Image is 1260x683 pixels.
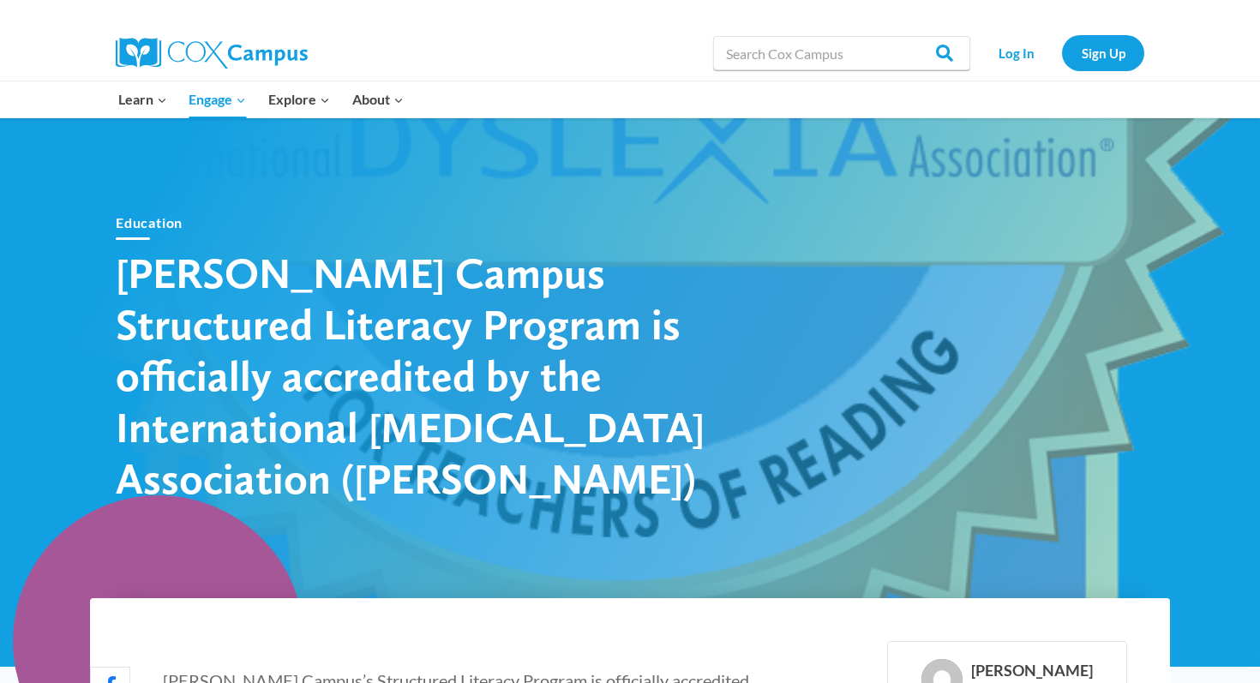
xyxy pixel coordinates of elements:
[352,88,404,111] span: About
[116,214,183,231] a: Education
[713,36,970,70] input: Search Cox Campus
[268,88,330,111] span: Explore
[116,247,716,504] h1: [PERSON_NAME] Campus Structured Literacy Program is officially accredited by the International [M...
[116,38,308,69] img: Cox Campus
[979,35,1053,70] a: Log In
[1062,35,1144,70] a: Sign Up
[979,35,1144,70] nav: Secondary Navigation
[189,88,246,111] span: Engage
[118,88,167,111] span: Learn
[107,81,414,117] nav: Primary Navigation
[971,662,1093,680] div: [PERSON_NAME]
